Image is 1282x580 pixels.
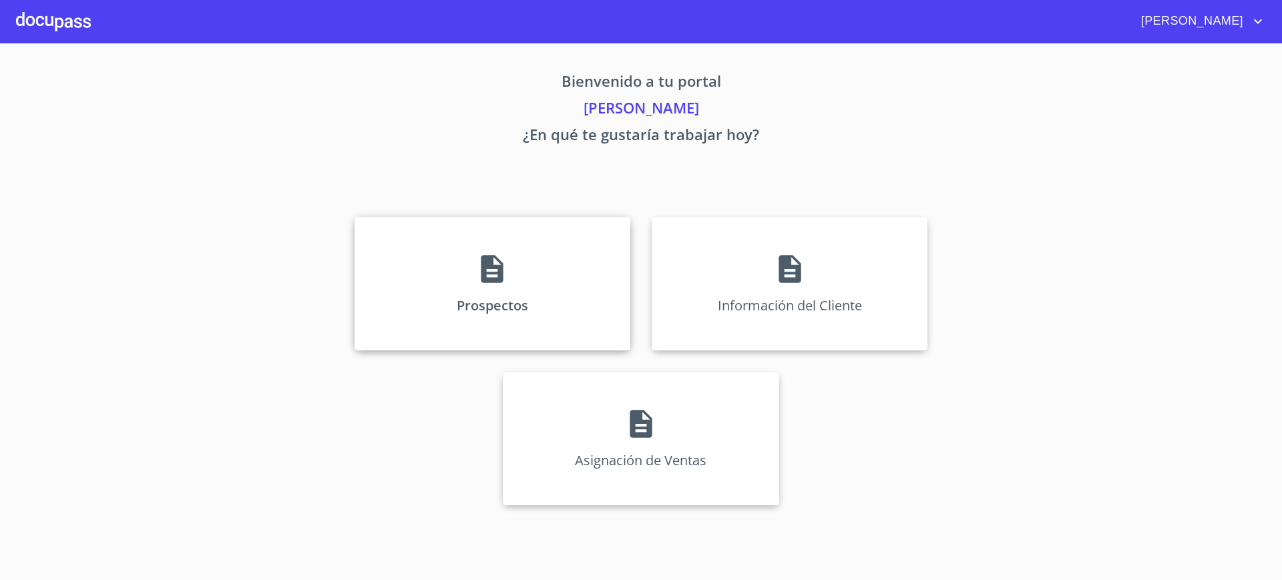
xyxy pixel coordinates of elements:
button: account of current user [1131,11,1266,32]
span: [PERSON_NAME] [1131,11,1250,32]
p: Información del Cliente [718,296,862,314]
p: Bienvenido a tu portal [230,70,1052,97]
p: Prospectos [457,296,528,314]
p: Asignación de Ventas [575,451,706,469]
p: [PERSON_NAME] [230,97,1052,123]
p: ¿En qué te gustaría trabajar hoy? [230,123,1052,150]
